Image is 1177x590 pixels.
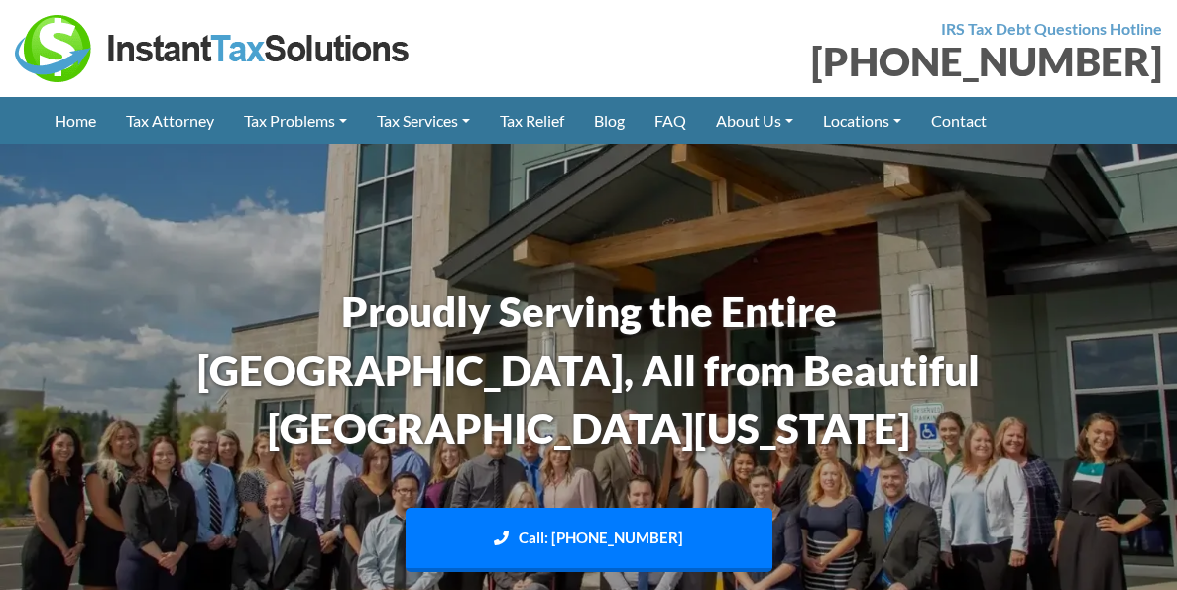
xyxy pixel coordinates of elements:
a: Tax Services [362,97,485,144]
img: Instant Tax Solutions Logo [15,15,412,82]
a: Contact [916,97,1001,144]
a: Instant Tax Solutions Logo [15,37,412,56]
h1: Proudly Serving the Entire [GEOGRAPHIC_DATA], All from Beautiful [GEOGRAPHIC_DATA][US_STATE] [128,283,1050,457]
a: About Us [701,97,808,144]
a: FAQ [640,97,701,144]
a: Tax Relief [485,97,579,144]
a: Call: [PHONE_NUMBER] [406,508,772,572]
div: [PHONE_NUMBER] [604,42,1163,81]
a: Blog [579,97,640,144]
a: Locations [808,97,916,144]
a: Tax Attorney [111,97,229,144]
a: Tax Problems [229,97,362,144]
strong: IRS Tax Debt Questions Hotline [941,19,1162,38]
a: Home [40,97,111,144]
